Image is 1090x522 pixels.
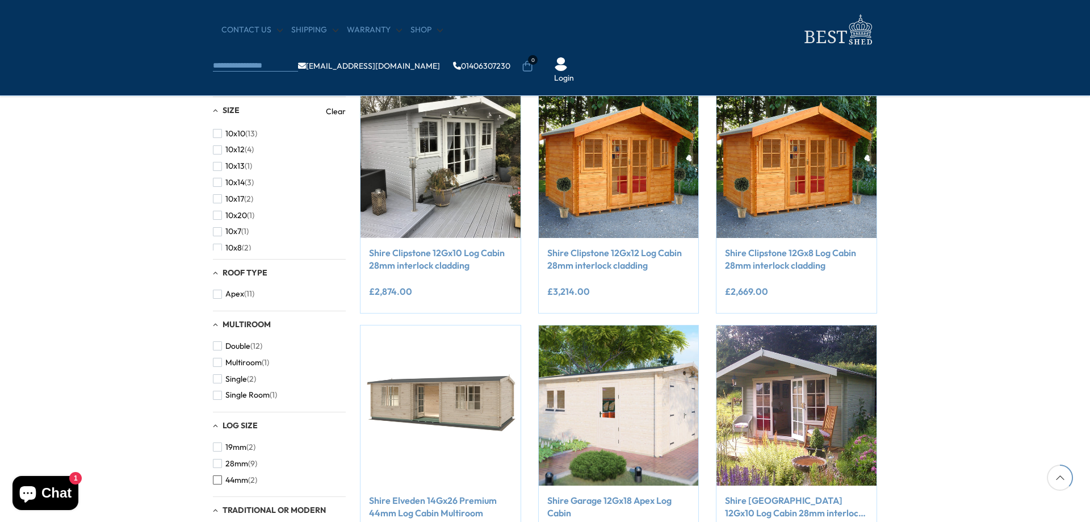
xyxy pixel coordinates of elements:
[247,374,256,384] span: (2)
[225,211,247,220] span: 10x20
[213,126,257,142] button: 10x10
[223,319,271,329] span: Multiroom
[225,442,246,452] span: 19mm
[250,341,262,351] span: (12)
[213,174,254,191] button: 10x14
[554,57,568,71] img: User Icon
[225,358,262,368] span: Multiroom
[225,129,245,139] span: 10x10
[347,24,402,36] a: Warranty
[213,286,254,302] button: Apex
[291,24,338,36] a: Shipping
[245,145,254,154] span: (4)
[225,459,248,469] span: 28mm
[242,243,251,253] span: (2)
[213,240,251,256] button: 10x8
[213,223,249,240] button: 10x7
[270,390,277,400] span: (1)
[410,24,443,36] a: Shop
[241,227,249,236] span: (1)
[716,325,877,486] img: Shire Glenmore 12Gx10 Log Cabin 28mm interlock cladding - Best Shed
[225,390,270,400] span: Single Room
[247,211,254,220] span: (1)
[798,11,877,48] img: logo
[245,178,254,187] span: (3)
[213,472,257,488] button: 44mm
[554,73,574,84] a: Login
[225,243,242,253] span: 10x8
[213,439,255,456] button: 19mm
[213,158,252,174] button: 10x13
[225,341,250,351] span: Double
[369,287,412,296] ins: £2,874.00
[725,494,868,520] a: Shire [GEOGRAPHIC_DATA] 12Gx10 Log Cabin 28mm interlock cladding
[213,371,256,387] button: Single
[223,105,240,115] span: Size
[213,338,262,354] button: Double
[213,387,277,403] button: Single Room
[326,106,346,117] a: Clear
[223,420,258,431] span: Log Size
[725,287,768,296] ins: £2,669.00
[213,354,269,371] button: Multiroom
[369,494,512,520] a: Shire Elveden 14Gx26 Premium 44mm Log Cabin Multiroom
[547,247,690,272] a: Shire Clipstone 12Gx12 Log Cabin 28mm interlock cladding
[244,194,253,204] span: (2)
[369,247,512,272] a: Shire Clipstone 12Gx10 Log Cabin 28mm interlock cladding
[223,268,267,278] span: Roof Type
[262,358,269,368] span: (1)
[225,145,245,154] span: 10x12
[248,459,257,469] span: (9)
[245,161,252,171] span: (1)
[522,61,533,72] a: 0
[539,325,699,486] img: Shire Garage 12Gx18 Apex Log Cabin - Best Shed
[716,78,877,238] img: Shire Clipstone 12Gx8 Log Cabin 28mm interlock cladding - Best Shed
[225,161,245,171] span: 10x13
[225,194,244,204] span: 10x17
[539,78,699,238] img: Shire Clipstone 12Gx12 Log Cabin 28mm interlock cladding - Best Shed
[547,494,690,520] a: Shire Garage 12Gx18 Apex Log Cabin
[223,505,326,515] span: Traditional or Modern
[9,476,82,513] inbox-online-store-chat: Shopify online store chat
[246,442,255,452] span: (2)
[298,62,440,70] a: [EMAIL_ADDRESS][DOMAIN_NAME]
[213,207,254,224] button: 10x20
[225,178,245,187] span: 10x14
[213,141,254,158] button: 10x12
[528,55,538,65] span: 0
[547,287,590,296] ins: £3,214.00
[225,374,247,384] span: Single
[213,191,253,207] button: 10x17
[360,325,521,486] img: Shire Elveden 14Gx26 Premium Log Cabin Multiroom - Best Shed
[225,289,244,299] span: Apex
[244,289,254,299] span: (11)
[221,24,283,36] a: CONTACT US
[725,247,868,272] a: Shire Clipstone 12Gx8 Log Cabin 28mm interlock cladding
[225,475,248,485] span: 44mm
[248,475,257,485] span: (2)
[360,78,521,238] img: Shire Clipstone 12Gx10 Log Cabin 28mm interlock cladding - Best Shed
[453,62,510,70] a: 01406307230
[245,129,257,139] span: (13)
[225,227,241,236] span: 10x7
[213,456,257,472] button: 28mm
